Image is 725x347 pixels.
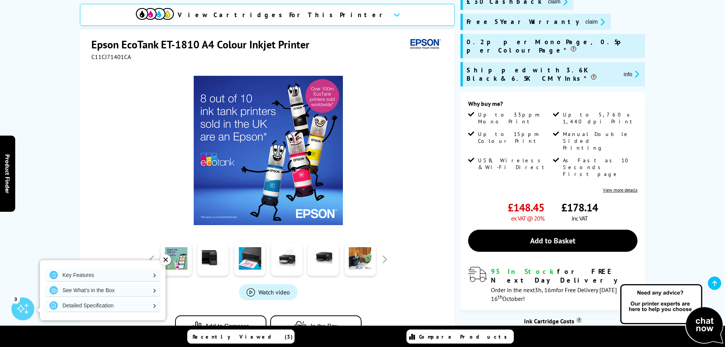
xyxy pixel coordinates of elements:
[4,154,11,193] span: Product Finder
[136,8,174,20] img: View Cartridges
[46,269,160,281] a: Key Features
[535,286,556,294] span: 3h, 16m
[11,295,20,303] div: 3
[468,100,637,111] div: Why buy me?
[603,187,637,193] a: View more details
[178,11,387,19] span: View Cartridges For This Printer
[194,76,343,225] img: Epson EcoTank ET-1810 Thumbnail
[478,157,551,171] span: USB, Wireless & Wi-Fi Direct
[407,37,442,51] img: Epson
[511,214,544,222] span: ex VAT @ 20%
[563,131,636,151] span: Manual Double Sided Printing
[478,111,551,125] span: Up to 33ppm Mono Print
[583,18,607,26] button: promo-description
[467,18,579,26] span: Free 5 Year Warranty
[160,254,171,265] div: ✕
[618,283,725,345] img: Open Live Chat window
[175,315,266,337] button: Add to Compare
[491,267,637,285] div: for FREE Next Day Delivery
[498,293,502,300] sup: th
[91,37,317,51] h1: Epson EcoTank ET-1810 A4 Colour Inkjet Printer
[508,200,544,214] span: £148.45
[491,286,617,302] span: Order in the next for Free Delivery [DATE] 16 October!
[563,157,636,177] span: As Fast as 10 Seconds First page
[460,317,645,325] div: Ink Cartridge Costs
[239,284,298,300] a: Product_All_Videos
[467,38,641,54] span: 0.2p per Mono Page, 0.5p per Colour Page*
[468,230,637,252] a: Add to Basket
[311,323,338,330] span: In the Box
[478,131,551,144] span: Up to 15ppm Colour Print
[561,200,598,214] span: £178.14
[572,214,588,222] span: inc VAT
[258,288,290,296] span: Watch video
[46,284,160,296] a: See What's in the Box
[467,66,618,83] span: Shipped with 3.6K Black & 6.5K CMY Inks*
[406,329,514,344] a: Compare Products
[419,333,511,340] span: Compare Products
[563,111,636,125] span: Up to 5,760 x 1,440 dpi Print
[205,323,250,330] span: Add to Compare
[468,267,637,302] div: modal_delivery
[491,267,557,276] span: 95 In Stock
[91,53,131,61] span: C11CJ71401CA
[46,299,160,312] a: Detailed Specification
[576,317,582,323] sup: Cost per page
[193,333,293,340] span: Recently Viewed (3)
[187,329,295,344] a: Recently Viewed (3)
[621,70,642,78] button: promo-description
[270,315,362,337] button: In the Box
